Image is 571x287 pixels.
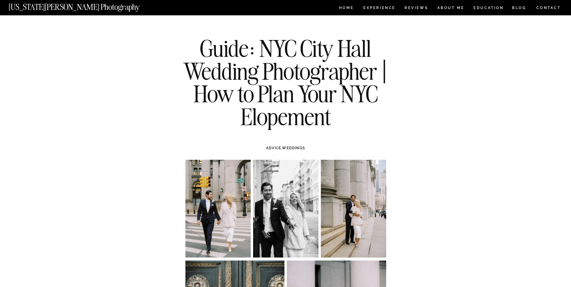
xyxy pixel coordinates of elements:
[321,160,386,258] img: Bride and groom in front of the subway station in downtown Manhattan following their NYC City Hal...
[9,3,160,8] a: [US_STATE][PERSON_NAME] Photography
[282,146,305,150] a: WEDDINGS
[198,145,373,151] h3: ,
[363,6,395,11] a: Experience
[253,160,318,258] img: Bride and groom outside the Soho Grand by NYC city hall wedding photographer
[176,37,395,128] h1: Guide: NYC City Hall Wedding Photographer | How to Plan Your NYC Elopement
[473,6,504,11] a: EDUCATION
[185,160,251,258] img: Bride and groom crossing Centre St. i downtown Manhattan after eloping at city hall.
[338,6,355,11] a: HOME
[536,5,561,11] a: CONTACT
[405,6,427,11] a: REVIEWS
[512,6,526,11] a: BLOG
[266,146,281,150] a: ADVICE
[437,6,464,11] a: ABOUT ME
